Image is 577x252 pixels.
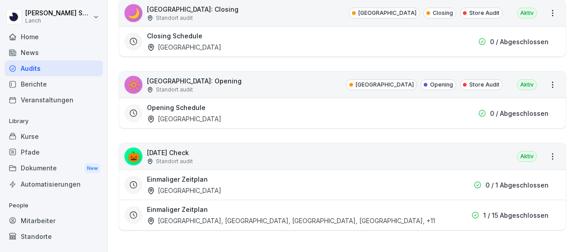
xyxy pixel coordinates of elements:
a: Home [5,29,103,45]
div: [GEOGRAPHIC_DATA] [147,186,221,195]
p: 0 / Abgeschlossen [490,109,549,118]
div: 🔆 [124,76,142,94]
div: New [85,163,100,174]
a: Automatisierungen [5,176,103,192]
p: Standort audit [156,86,193,94]
a: Mitarbeiter [5,213,103,229]
p: Store Audit [469,81,499,89]
p: [GEOGRAPHIC_DATA] [356,81,414,89]
p: [GEOGRAPHIC_DATA]: Opening [147,76,242,86]
a: Berichte [5,76,103,92]
div: Aktiv [517,151,537,162]
p: People [5,198,103,213]
p: Lanch [25,18,91,24]
p: Standort audit [156,157,193,165]
p: Standort audit [156,14,193,22]
h3: Opening Schedule [147,103,206,112]
div: Aktiv [517,8,537,18]
div: 🎃 [124,147,142,165]
p: Closing [433,9,453,17]
a: DokumenteNew [5,160,103,177]
p: 1 / 15 Abgeschlossen [483,211,549,220]
div: [GEOGRAPHIC_DATA] [147,42,221,52]
p: 0 / Abgeschlossen [490,37,549,46]
a: Pfade [5,144,103,160]
div: Dokumente [5,160,103,177]
p: [GEOGRAPHIC_DATA] [358,9,417,17]
h3: Einmaliger Zeitplan [147,205,208,214]
p: Opening [430,81,453,89]
a: Audits [5,60,103,76]
a: News [5,45,103,60]
div: [GEOGRAPHIC_DATA], [GEOGRAPHIC_DATA], [GEOGRAPHIC_DATA], [GEOGRAPHIC_DATA] , +11 [147,216,435,225]
div: [GEOGRAPHIC_DATA] [147,114,221,124]
h3: Einmaliger Zeitplan [147,174,208,184]
p: Library [5,114,103,128]
p: 0 / 1 Abgeschlossen [485,180,549,190]
div: 🌙 [124,4,142,22]
a: Veranstaltungen [5,92,103,108]
p: [DATE] Check [147,148,193,157]
p: [GEOGRAPHIC_DATA]: Closing [147,5,238,14]
p: Store Audit [469,9,499,17]
p: [PERSON_NAME] Samsunlu [25,9,91,17]
div: Aktiv [517,79,537,90]
a: Kurse [5,128,103,144]
h3: Closing Schedule [147,31,202,41]
a: Standorte [5,229,103,244]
